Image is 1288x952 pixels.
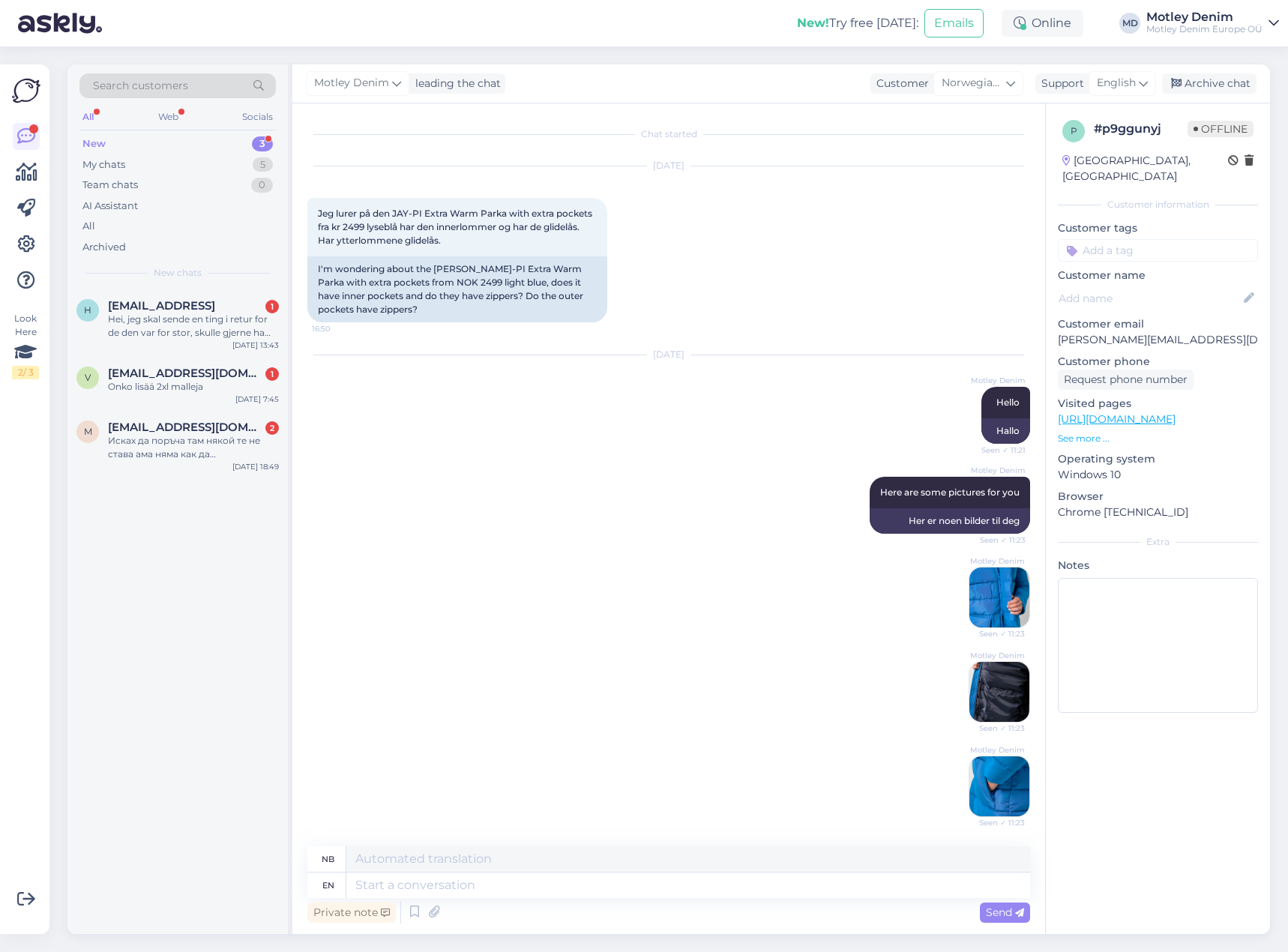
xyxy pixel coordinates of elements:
span: Hello [996,397,1020,408]
span: Veikkovainio79@gmail.com [108,367,264,380]
p: Customer email [1058,316,1258,332]
a: Motley DenimMotley Denim Europe OÜ [1146,11,1279,35]
div: 3 [252,136,273,151]
div: Request phone number [1058,370,1194,390]
img: Attachment [969,756,1029,816]
span: Send [986,906,1024,919]
div: [DATE] 7:45 [235,394,279,405]
div: Motley Denim [1146,11,1263,23]
span: Seen ✓ 11:21 [969,445,1026,456]
img: Attachment [969,662,1029,722]
span: Motley Denim [314,75,389,91]
div: leading the chat [409,76,501,91]
div: nb [322,846,334,872]
div: All [82,219,95,234]
span: Seen ✓ 11:23 [969,628,1025,639]
div: Onko lisää 2xl malleja [108,380,279,394]
p: Windows 10 [1058,467,1258,483]
a: [URL][DOMAIN_NAME] [1058,412,1176,426]
span: Search customers [93,78,188,94]
div: Private note [307,903,396,923]
span: Motley Denim [969,555,1025,567]
span: Offline [1188,121,1254,137]
div: Hallo [981,418,1030,444]
span: New chats [154,266,202,280]
div: Socials [239,107,276,127]
input: Add a tag [1058,239,1258,262]
span: M [84,426,92,437]
div: Chat started [307,127,1030,141]
button: Emails [924,9,984,37]
div: Motley Denim Europe OÜ [1146,23,1263,35]
div: 1 [265,300,279,313]
p: Customer name [1058,268,1258,283]
span: Jeg lurer på den JAY-PI Extra Warm Parka with extra pockets fra kr 2499 lyseblå har den innerlomm... [318,208,595,246]
div: Her er noen bilder til deg [870,508,1030,534]
div: Team chats [82,178,138,193]
img: Attachment [969,567,1029,627]
div: My chats [82,157,125,172]
span: Norwegian Bokmål [942,75,1003,91]
div: I'm wondering about the [PERSON_NAME]-PI Extra Warm Parka with extra pockets from NOK 2499 light ... [307,256,607,322]
div: Customer information [1058,198,1258,211]
div: 1 [265,367,279,381]
div: 0 [251,178,273,193]
span: Seen ✓ 11:23 [969,817,1025,828]
div: 2 [265,421,279,435]
span: Here are some pictures for you [880,486,1020,498]
div: Online [1002,10,1083,37]
span: Motley Denim [969,465,1026,476]
div: Hei, jeg skal sende en ting i retur for de den var for stor, skulle gjerne ha byttet i mindre str... [108,313,279,340]
input: Add name [1059,290,1241,307]
div: MD [1119,13,1140,34]
span: 16:50 [312,323,368,334]
p: Operating system [1058,451,1258,467]
div: [GEOGRAPHIC_DATA], [GEOGRAPHIC_DATA] [1062,153,1228,184]
p: Customer phone [1058,354,1258,370]
div: All [79,107,97,127]
span: p [1071,125,1077,136]
span: H [84,304,91,316]
p: Customer tags [1058,220,1258,236]
div: Web [155,107,181,127]
p: Chrome [TECHNICAL_ID] [1058,504,1258,520]
div: New [82,136,106,151]
div: en [322,873,334,898]
div: Customer [870,76,929,91]
div: 2 / 3 [12,366,39,379]
div: AI Assistant [82,199,138,214]
div: # p9ggunyj [1094,120,1188,138]
div: Archived [82,240,126,255]
div: Archive chat [1162,73,1257,94]
div: [DATE] 13:43 [232,340,279,351]
span: V [85,372,91,383]
div: [DATE] [307,348,1030,361]
span: Seen ✓ 11:23 [969,723,1025,734]
b: New! [797,16,829,30]
span: Seen ✓ 11:23 [969,534,1026,546]
div: Support [1035,76,1084,91]
span: Motley Denim [969,375,1026,386]
div: [DATE] [307,159,1030,172]
p: See more ... [1058,432,1258,445]
p: Browser [1058,489,1258,504]
span: Motley Denim [969,744,1025,756]
p: Visited pages [1058,396,1258,412]
span: English [1097,75,1136,91]
p: [PERSON_NAME][EMAIL_ADDRESS][DOMAIN_NAME] [1058,332,1258,348]
span: Mitkokecheche@gmail.com [108,421,264,434]
p: Notes [1058,558,1258,573]
div: Try free [DATE]: [797,14,918,32]
img: Askly Logo [12,76,40,105]
span: Hel_h.k@hotmail.cim [108,299,215,313]
div: [DATE] 18:49 [232,461,279,472]
span: Motley Denim [969,650,1025,661]
div: Extra [1058,535,1258,549]
div: Look Here [12,312,39,379]
div: Исках да поръча там някой те не става ама няма как да [PERSON_NAME] не мога да повече не знам как... [108,434,279,461]
div: 5 [253,157,273,172]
